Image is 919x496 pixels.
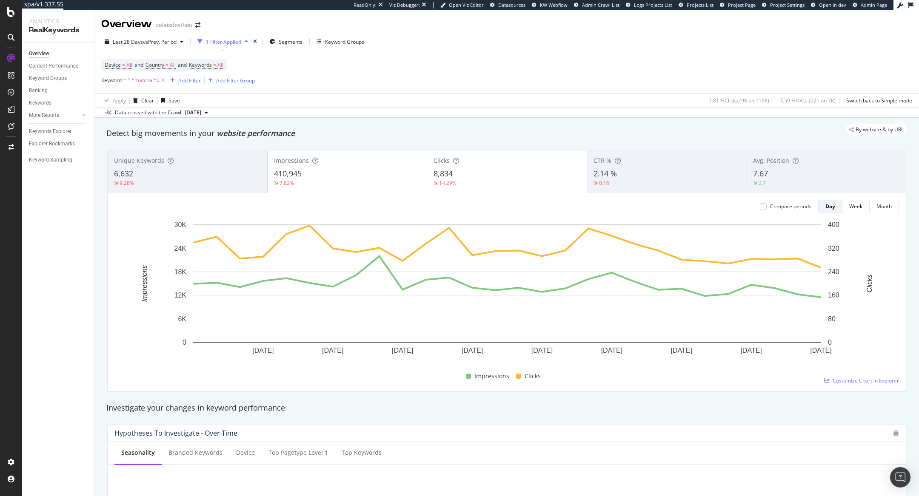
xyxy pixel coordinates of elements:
[574,2,619,9] a: Admin Crawl List
[174,268,187,275] text: 18K
[113,97,126,104] div: Apply
[236,448,255,457] div: Device
[130,94,154,107] button: Clear
[354,2,377,9] div: ReadOnly:
[740,347,762,354] text: [DATE]
[166,61,168,68] span: =
[753,156,789,164] span: Avg. Position
[195,22,200,28] div: arrow-right-arrow-left
[29,111,80,120] a: More Reports
[601,347,622,354] text: [DATE]
[158,94,180,107] button: Save
[687,2,714,8] span: Projects List
[626,2,672,9] a: Logs Projects List
[811,2,846,9] a: Open in dev
[532,2,568,9] a: KW Webflow
[29,127,71,136] div: Keywords Explorer
[101,17,152,31] div: Overview
[870,200,899,213] button: Month
[29,74,67,83] div: Keyword Groups
[106,402,907,414] div: Investigate your changes in keyword performance
[101,35,187,48] button: Last 28 DaysvsPrev. Period
[449,2,484,8] span: Open Viz Editor
[141,97,154,104] div: Clear
[105,61,121,68] span: Device
[780,97,836,104] div: 7.59 % URLs ( 521 on 7K )
[194,35,251,48] button: 1 Filter Applied
[181,108,211,118] button: [DATE]
[120,179,134,187] div: 9.28%
[728,2,756,8] span: Project Page
[29,62,88,71] a: Content Performance
[168,448,223,457] div: Branded Keywords
[29,127,88,136] a: Keywords Explorer
[439,179,457,187] div: 14.29%
[174,244,187,252] text: 24K
[434,168,453,179] span: 8,834
[849,203,862,210] div: Week
[251,37,259,46] div: times
[671,347,692,354] text: [DATE]
[29,74,88,83] a: Keyword Groups
[853,2,887,9] a: Admin Page
[213,61,216,68] span: =
[178,61,187,68] span: and
[252,347,274,354] text: [DATE]
[824,377,899,384] a: Customize Chart in Explorer
[819,2,846,8] span: Open in dev
[185,109,201,116] span: 2025 Sep. 30th
[29,139,75,148] div: Explorer Bookmarks
[266,35,306,48] button: Segments
[818,200,842,213] button: Day
[123,77,126,84] span: =
[29,156,72,164] div: Keyword Sampling
[342,448,382,457] div: Top Keywords
[770,2,805,8] span: Project Settings
[216,77,255,84] div: Add Filter Group
[29,49,88,58] a: Overview
[759,179,766,187] div: 2.7
[29,111,59,120] div: More Reports
[846,97,912,104] div: Switch back to Simple mode
[828,221,839,228] text: 400
[29,156,88,164] a: Keyword Sampling
[113,38,143,45] span: Last 28 Days
[720,2,756,9] a: Project Page
[114,156,164,164] span: Unique Keywords
[490,2,525,9] a: Datasources
[183,339,186,346] text: 0
[825,203,835,210] div: Day
[206,38,241,45] div: 1 Filter Applied
[709,97,769,104] div: 7.81 % Clicks ( 9K on 113K )
[474,371,509,381] span: Impressions
[325,38,364,45] div: Keyword Groups
[810,347,831,354] text: [DATE]
[594,156,611,164] span: CTR %
[114,168,133,179] span: 6,632
[174,221,187,228] text: 30K
[143,38,177,45] span: vs Prev. Period
[170,59,176,71] span: All
[540,2,568,8] span: KW Webflow
[753,168,768,179] span: 7.67
[828,268,839,275] text: 240
[217,59,223,71] span: All
[178,315,186,323] text: 6K
[121,448,155,457] div: Seasonality
[679,2,714,9] a: Projects List
[893,430,899,436] div: bug
[114,220,899,368] svg: A chart.
[268,448,328,457] div: Top pagetype Level 1
[890,467,910,487] div: Open Intercom Messenger
[392,347,413,354] text: [DATE]
[440,2,484,9] a: Open Viz Editor
[29,17,87,26] div: Analytics
[531,347,553,354] text: [DATE]
[634,2,672,8] span: Logs Projects List
[146,61,164,68] span: Country
[876,203,892,210] div: Month
[29,26,87,35] div: RealKeywords
[762,2,805,9] a: Project Settings
[322,347,343,354] text: [DATE]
